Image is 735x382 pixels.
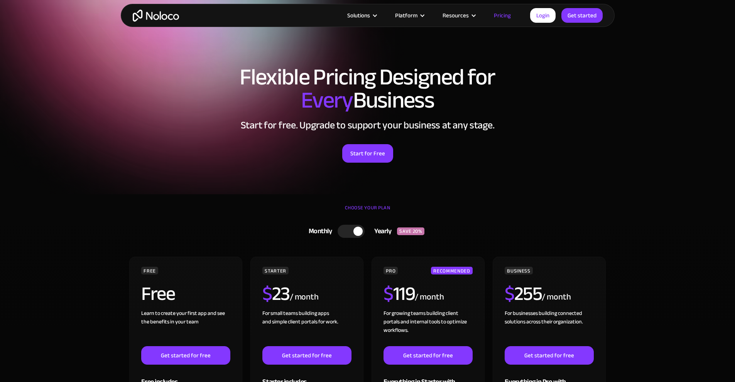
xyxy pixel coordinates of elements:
a: Get started for free [262,346,351,365]
div: Platform [395,10,417,20]
a: home [133,10,179,22]
span: $ [384,276,393,312]
h2: 255 [505,284,542,303]
div: For businesses building connected solutions across their organization. ‍ [505,309,593,346]
a: Get started for free [505,346,593,365]
div: Solutions [338,10,385,20]
div: BUSINESS [505,267,532,274]
div: STARTER [262,267,288,274]
h2: 119 [384,284,415,303]
div: For growing teams building client portals and internal tools to optimize workflows. [384,309,472,346]
div: For small teams building apps and simple client portals for work. ‍ [262,309,351,346]
a: Login [530,8,556,23]
a: Get started [561,8,603,23]
div: Resources [433,10,484,20]
h2: Free [141,284,175,303]
div: RECOMMENDED [431,267,472,274]
div: Resources [443,10,469,20]
div: Monthly [299,225,338,237]
div: / month [290,291,319,303]
div: / month [415,291,444,303]
span: $ [505,276,514,312]
span: Every [301,79,353,122]
div: CHOOSE YOUR PLAN [128,202,607,221]
div: Solutions [347,10,370,20]
div: Learn to create your first app and see the benefits in your team ‍ [141,309,230,346]
h1: Flexible Pricing Designed for Business [128,66,607,112]
div: PRO [384,267,398,274]
span: $ [262,276,272,312]
div: FREE [141,267,158,274]
h2: Start for free. Upgrade to support your business at any stage. [128,119,607,131]
a: Get started for free [141,346,230,365]
div: SAVE 20% [397,227,424,235]
div: Platform [385,10,433,20]
div: Yearly [365,225,397,237]
h2: 23 [262,284,290,303]
a: Start for Free [342,144,393,163]
div: / month [542,291,571,303]
a: Get started for free [384,346,472,365]
a: Pricing [484,10,520,20]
